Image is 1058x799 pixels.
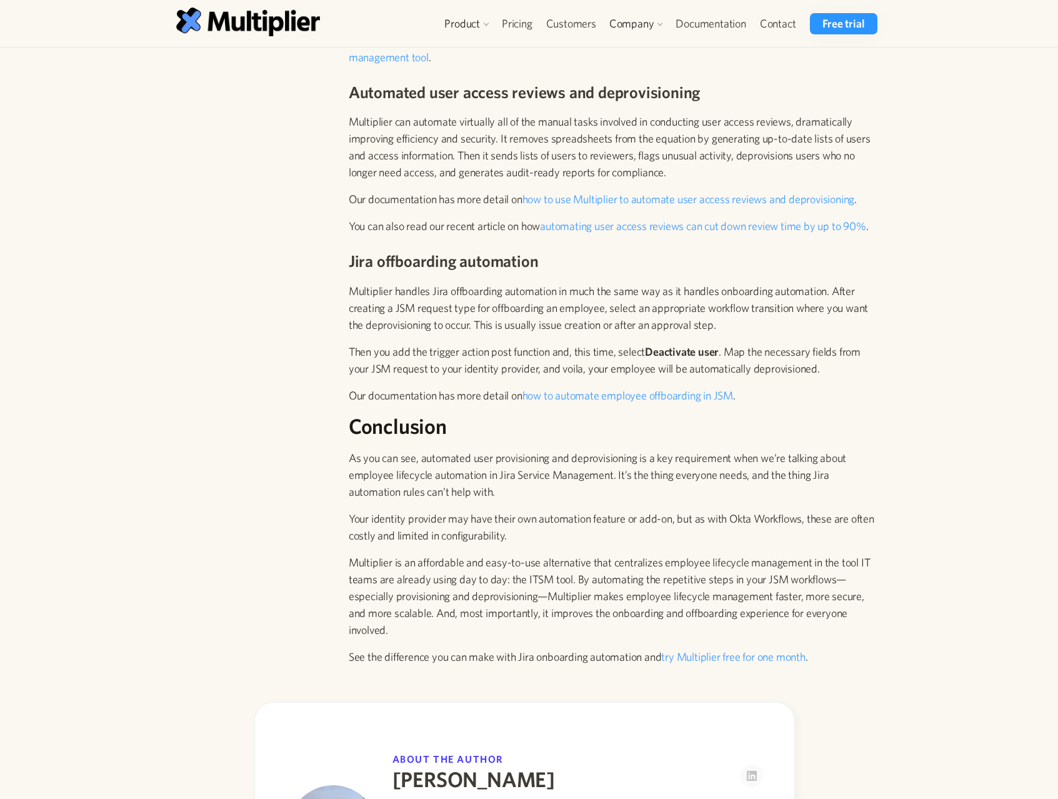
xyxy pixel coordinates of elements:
[349,414,882,440] h2: Conclusion
[349,113,882,181] p: Multiplier can automate virtually all of the manual tasks involved in conducting user access revi...
[392,753,555,765] div: About the author
[349,191,882,208] p: Our documentation has more detail on .
[349,343,882,377] p: Then you add the trigger action post function and, this time, select . Map the necessary fields f...
[349,554,882,638] p: Multiplier is an affordable and easy-to-use alternative that centralizes employee lifecycle manag...
[349,218,882,234] p: You can also read our recent article on how .
[349,510,882,544] p: Your identity provider may have their own automation feature or add-on, but as with Okta Workflow...
[349,387,882,404] p: Our documentation has more detail on .
[349,648,882,665] p: See the difference you can make with Jira onboarding automation and .
[522,193,855,206] a: how to use Multiplier to automate user access reviews and deprovisioning
[522,389,733,402] a: how to automate employee offboarding in JSM
[349,32,882,66] p: You can also read our recent article on .
[444,16,480,31] div: Product
[609,16,654,31] div: Company
[669,13,752,34] a: Documentation
[349,34,826,64] a: whether an ITSM platform like JSM makes a suitable access request management tool
[349,450,882,500] p: As you can see, automated user provisioning and deprovisioning is a key requirement when we’re ta...
[349,81,882,103] h3: Automated user access reviews and deprovisioning
[603,13,669,34] div: Company
[495,13,539,34] a: Pricing
[349,675,882,692] p: ‍
[539,13,603,34] a: Customers
[349,283,882,333] p: Multiplier handles Jira offboarding automation in much the same way as it handles onboarding auto...
[753,13,803,34] a: Contact
[661,650,805,663] a: try Multiplier free for one month
[349,249,882,272] h3: Jira offboarding automation
[392,765,555,794] h3: [PERSON_NAME]
[810,13,877,34] a: Free trial
[540,219,866,233] a: automating user access reviews can cut down review time by up to 90%
[645,345,719,358] strong: Deactivate user
[438,13,495,34] div: Product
